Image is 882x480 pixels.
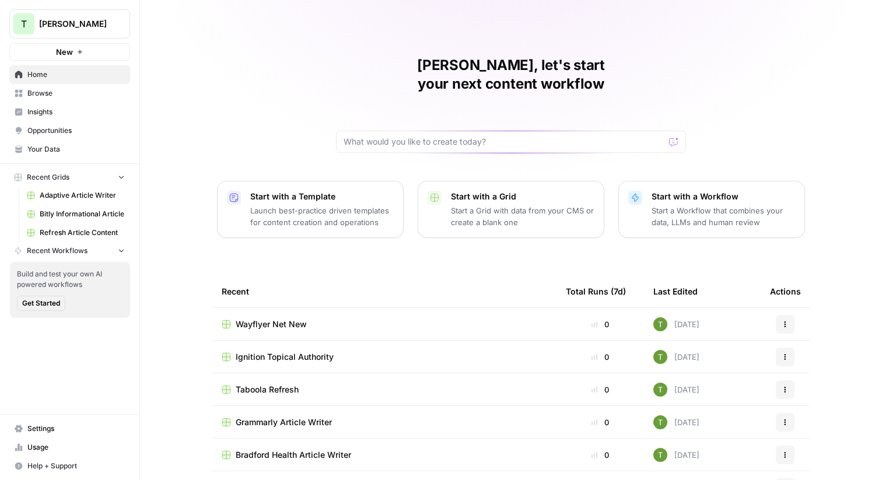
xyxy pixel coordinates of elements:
img: yba7bbzze900hr86j8rqqvfn473j [653,383,667,397]
button: Recent Workflows [9,242,130,260]
a: Ignition Topical Authority [222,351,547,363]
div: 0 [566,351,635,363]
div: Total Runs (7d) [566,275,626,307]
a: Your Data [9,140,130,159]
img: yba7bbzze900hr86j8rqqvfn473j [653,317,667,331]
button: Start with a WorkflowStart a Workflow that combines your data, LLMs and human review [618,181,805,238]
a: Settings [9,419,130,438]
div: Actions [770,275,801,307]
a: Browse [9,84,130,103]
span: T [21,17,27,31]
p: Start with a Template [250,191,394,202]
img: yba7bbzze900hr86j8rqqvfn473j [653,415,667,429]
a: Home [9,65,130,84]
button: Help + Support [9,457,130,475]
a: Grammarly Article Writer [222,416,547,428]
span: Wayflyer Net New [236,318,307,330]
img: yba7bbzze900hr86j8rqqvfn473j [653,448,667,462]
span: Settings [27,423,125,434]
a: Usage [9,438,130,457]
span: Adaptive Article Writer [40,190,125,201]
div: Recent [222,275,547,307]
div: 0 [566,318,635,330]
div: 0 [566,416,635,428]
div: 0 [566,384,635,395]
span: Opportunities [27,125,125,136]
span: Refresh Article Content [40,227,125,238]
span: Grammarly Article Writer [236,416,332,428]
span: Bitly Informational Article [40,209,125,219]
img: yba7bbzze900hr86j8rqqvfn473j [653,350,667,364]
span: Help + Support [27,461,125,471]
span: Insights [27,107,125,117]
span: Recent Grids [27,172,69,183]
p: Launch best-practice driven templates for content creation and operations [250,205,394,228]
a: Adaptive Article Writer [22,186,130,205]
div: Last Edited [653,275,698,307]
span: Usage [27,442,125,453]
a: Wayflyer Net New [222,318,547,330]
div: [DATE] [653,350,699,364]
span: Bradford Health Article Writer [236,449,351,461]
span: Home [27,69,125,80]
a: Refresh Article Content [22,223,130,242]
p: Start a Workflow that combines your data, LLMs and human review [652,205,795,228]
button: Recent Grids [9,169,130,186]
a: Bitly Informational Article [22,205,130,223]
span: New [56,46,73,58]
div: [DATE] [653,448,699,462]
span: Recent Workflows [27,246,87,256]
input: What would you like to create today? [344,136,664,148]
div: [DATE] [653,415,699,429]
a: Opportunities [9,121,130,140]
button: New [9,43,130,61]
a: Bradford Health Article Writer [222,449,547,461]
p: Start a Grid with data from your CMS or create a blank one [451,205,594,228]
span: Get Started [22,298,60,309]
span: Your Data [27,144,125,155]
span: Browse [27,88,125,99]
a: Taboola Refresh [222,384,547,395]
h1: [PERSON_NAME], let's start your next content workflow [336,56,686,93]
span: Ignition Topical Authority [236,351,334,363]
button: Start with a GridStart a Grid with data from your CMS or create a blank one [418,181,604,238]
button: Workspace: Travis Demo [9,9,130,38]
button: Get Started [17,296,65,311]
span: Build and test your own AI powered workflows [17,269,123,290]
a: Insights [9,103,130,121]
span: Taboola Refresh [236,384,299,395]
div: 0 [566,449,635,461]
button: Start with a TemplateLaunch best-practice driven templates for content creation and operations [217,181,404,238]
span: [PERSON_NAME] [39,18,110,30]
p: Start with a Grid [451,191,594,202]
div: [DATE] [653,317,699,331]
div: [DATE] [653,383,699,397]
p: Start with a Workflow [652,191,795,202]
